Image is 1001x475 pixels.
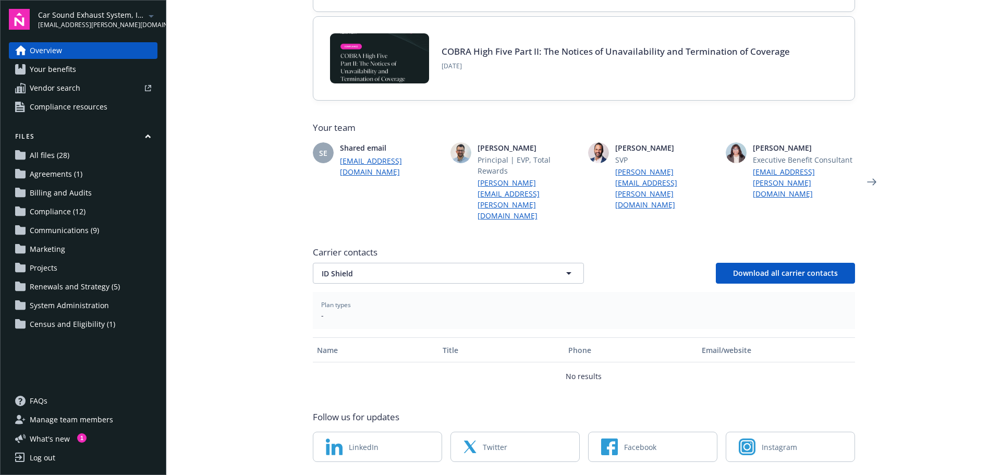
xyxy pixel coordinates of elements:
a: Census and Eligibility (1) [9,316,157,333]
a: Next [863,174,880,190]
img: photo [450,142,471,163]
a: [PERSON_NAME][EMAIL_ADDRESS][PERSON_NAME][DOMAIN_NAME] [478,177,580,221]
span: [PERSON_NAME] [615,142,717,153]
span: Census and Eligibility (1) [30,316,115,333]
span: Twitter [483,442,507,453]
div: Email/website [702,345,850,356]
button: Title [438,337,564,362]
span: ID Shield [322,268,539,279]
img: BLOG-Card Image - Compliance - COBRA High Five Pt 2 - 08-21-25.jpg [330,33,429,83]
a: Billing and Audits [9,185,157,201]
span: [EMAIL_ADDRESS][PERSON_NAME][DOMAIN_NAME] [38,20,145,30]
span: Projects [30,260,57,276]
div: Phone [568,345,693,356]
span: Instagram [762,442,797,453]
a: System Administration [9,297,157,314]
div: 1 [77,433,87,443]
div: Log out [30,449,55,466]
a: [PERSON_NAME][EMAIL_ADDRESS][PERSON_NAME][DOMAIN_NAME] [615,166,717,210]
span: Overview [30,42,62,59]
span: Billing and Audits [30,185,92,201]
span: Your team [313,121,855,134]
a: [EMAIL_ADDRESS][PERSON_NAME][DOMAIN_NAME] [753,166,855,199]
div: Name [317,345,434,356]
span: LinkedIn [349,442,379,453]
span: Facebook [624,442,656,453]
span: Car Sound Exhaust System, Inc. [38,9,145,20]
span: [PERSON_NAME] [478,142,580,153]
span: Compliance (12) [30,203,86,220]
a: Manage team members [9,411,157,428]
span: Manage team members [30,411,113,428]
span: Follow us for updates [313,411,399,423]
a: Instagram [726,432,855,462]
a: Compliance (12) [9,203,157,220]
span: Agreements (1) [30,166,82,182]
a: Agreements (1) [9,166,157,182]
a: Vendor search [9,80,157,96]
a: Marketing [9,241,157,258]
a: LinkedIn [313,432,442,462]
span: [PERSON_NAME] [753,142,855,153]
a: FAQs [9,393,157,409]
a: COBRA High Five Part II: The Notices of Unavailability and Termination of Coverage [442,45,790,57]
button: Download all carrier contacts [716,263,855,284]
a: arrowDropDown [145,9,157,22]
span: Renewals and Strategy (5) [30,278,120,295]
span: System Administration [30,297,109,314]
span: Communications (9) [30,222,99,239]
div: Title [443,345,560,356]
a: Twitter [450,432,580,462]
span: All files (28) [30,147,69,164]
span: Compliance resources [30,99,107,115]
button: What's new1 [9,433,87,444]
a: Overview [9,42,157,59]
span: SE [319,148,327,159]
a: Renewals and Strategy (5) [9,278,157,295]
img: photo [726,142,747,163]
span: Vendor search [30,80,80,96]
span: - [321,310,847,321]
span: Principal | EVP, Total Rewards [478,154,580,176]
a: Projects [9,260,157,276]
p: No results [566,371,602,382]
button: Name [313,337,438,362]
button: Phone [564,337,698,362]
button: Email/website [698,337,854,362]
span: [DATE] [442,62,790,71]
span: What ' s new [30,433,70,444]
span: Shared email [340,142,442,153]
span: Your benefits [30,61,76,78]
span: Download all carrier contacts [733,268,838,278]
a: Facebook [588,432,717,462]
span: Marketing [30,241,65,258]
button: Car Sound Exhaust System, Inc.[EMAIL_ADDRESS][PERSON_NAME][DOMAIN_NAME]arrowDropDown [38,9,157,30]
span: Plan types [321,300,847,310]
a: Compliance resources [9,99,157,115]
img: photo [588,142,609,163]
a: Your benefits [9,61,157,78]
a: [EMAIL_ADDRESS][DOMAIN_NAME] [340,155,442,177]
span: Carrier contacts [313,246,855,259]
button: Files [9,132,157,145]
img: navigator-logo.svg [9,9,30,30]
span: FAQs [30,393,47,409]
span: Executive Benefit Consultant [753,154,855,165]
a: Communications (9) [9,222,157,239]
span: SVP [615,154,717,165]
button: ID Shield [313,263,584,284]
a: All files (28) [9,147,157,164]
